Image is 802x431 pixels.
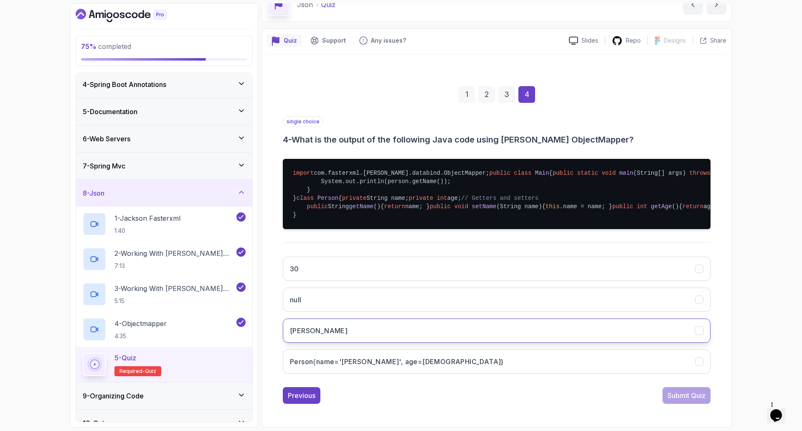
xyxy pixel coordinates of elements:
[601,170,616,176] span: void
[83,212,246,236] button: 1-Jackson Fasterxml1:40
[76,383,252,409] button: 9-Organizing Code
[683,203,703,210] span: return
[283,134,711,145] h3: 4 - What is the output of the following Java code using [PERSON_NAME] ObjectMapper?
[114,248,235,258] p: 2 - Working With [PERSON_NAME] Part 1
[767,398,794,423] iframe: chat widget
[83,79,166,89] h3: 4 - Spring Boot Annotations
[305,34,351,47] button: Support button
[76,125,252,152] button: 6-Web Servers
[619,170,633,176] span: main
[83,134,130,144] h3: 6 - Web Servers
[83,107,137,117] h3: 5 - Documentation
[322,36,346,45] p: Support
[119,368,145,375] span: Required-
[114,353,136,363] p: 5 - Quiz
[83,418,111,428] h3: 10 - Outro
[145,368,156,375] span: quiz
[651,203,672,210] span: getAge
[114,227,180,235] p: 1:40
[76,9,186,22] a: Dashboard
[664,36,686,45] p: Designs
[514,170,531,176] span: class
[562,36,605,45] a: Slides
[430,203,451,210] span: public
[283,116,323,127] p: single choice
[114,213,180,223] p: 1 - Jackson Fasterxml
[283,159,711,229] pre: com.fasterxml.[PERSON_NAME].databind.ObjectMapper; { Exception { (); ; objectMapper.readValue(jso...
[81,42,131,51] span: completed
[283,319,711,343] button: John
[662,387,711,404] button: Submit Quiz
[83,161,125,171] h3: 7 - Spring Mvc
[283,257,711,281] button: 30
[290,295,302,305] h3: null
[478,86,495,103] div: 2
[546,203,560,210] span: this
[710,36,726,45] p: Share
[290,357,504,367] h3: Person{name='[PERSON_NAME]', age=[DEMOGRAPHIC_DATA]}
[83,283,246,306] button: 3-Working With [PERSON_NAME] Part 25:15
[490,170,510,176] span: public
[76,71,252,98] button: 4-Spring Boot Annotations
[577,170,598,176] span: static
[76,153,252,179] button: 7-Spring Mvc
[693,36,726,45] button: Share
[342,195,367,201] span: private
[114,319,167,329] p: 4 - Objectmapper
[317,195,338,201] span: Person
[667,390,706,400] div: Submit Quiz
[290,326,348,336] h3: [PERSON_NAME]
[689,170,710,176] span: throws
[626,36,641,45] p: Repo
[496,203,542,210] span: (String name)
[76,98,252,125] button: 5-Documentation
[461,195,538,201] span: // Getters and setters
[581,36,598,45] p: Slides
[283,288,711,312] button: null
[114,297,235,305] p: 5:15
[293,170,314,176] span: import
[83,318,246,341] button: 4-Objectmapper4:35
[437,195,447,201] span: int
[283,349,711,374] button: Person{name='John', age=30}
[637,203,647,210] span: int
[518,86,535,103] div: 4
[454,203,469,210] span: void
[354,34,411,47] button: Feedback button
[81,42,96,51] span: 75 %
[83,247,246,271] button: 2-Working With [PERSON_NAME] Part 17:13
[114,262,235,270] p: 7:13
[409,195,433,201] span: private
[114,332,167,340] p: 4:35
[290,264,299,274] h3: 30
[296,195,314,201] span: class
[83,353,246,376] button: 5-QuizRequired-quiz
[267,34,302,47] button: quiz button
[672,203,679,210] span: ()
[114,283,235,293] p: 3 - Working With [PERSON_NAME] Part 2
[553,170,574,176] span: public
[458,86,475,103] div: 1
[384,203,405,210] span: return
[83,188,104,198] h3: 8 - Json
[288,390,315,400] div: Previous
[472,203,497,210] span: setName
[633,170,686,176] span: (String[] args)
[371,36,406,45] p: Any issues?
[605,36,647,46] a: Repo
[283,387,320,404] button: Previous
[612,203,633,210] span: public
[373,203,381,210] span: ()
[498,86,515,103] div: 3
[76,180,252,207] button: 8-Json
[349,203,373,210] span: getName
[83,391,144,401] h3: 9 - Organizing Code
[535,170,549,176] span: Main
[307,203,328,210] span: public
[284,36,297,45] p: Quiz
